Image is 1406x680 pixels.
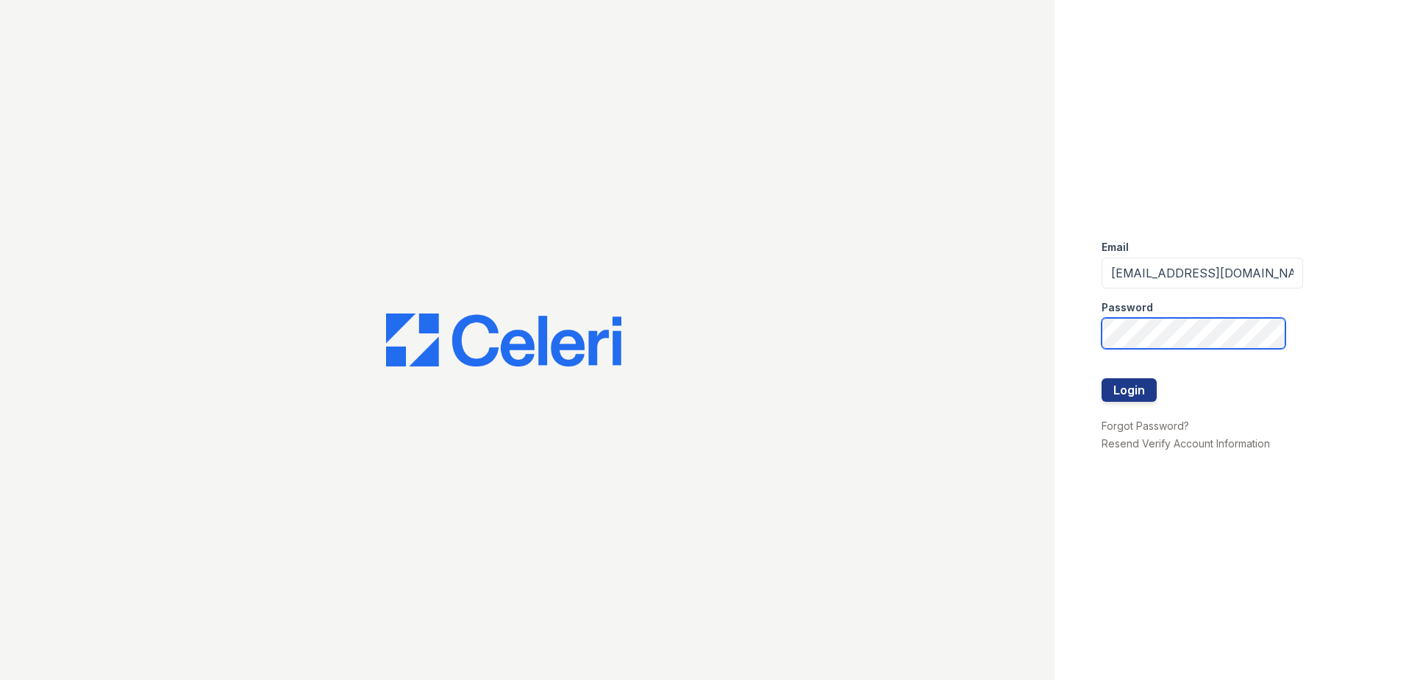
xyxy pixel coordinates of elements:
[1102,378,1157,402] button: Login
[386,314,621,366] img: CE_Logo_Blue-a8612792a0a2168367f1c8372b55b34899dd931a85d93a1a3d3e32e68fde9ad4.png
[1102,437,1270,450] a: Resend Verify Account Information
[1102,419,1189,432] a: Forgot Password?
[1102,240,1129,255] label: Email
[1102,300,1153,315] label: Password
